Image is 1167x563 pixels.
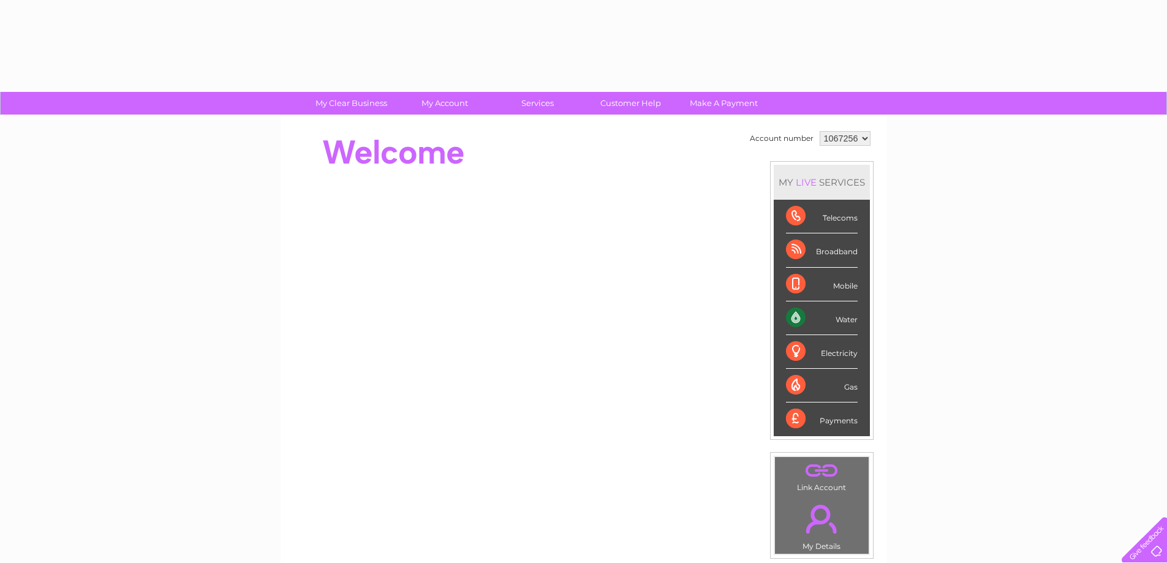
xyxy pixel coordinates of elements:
a: Services [487,92,588,115]
td: My Details [774,494,869,554]
div: LIVE [793,176,819,188]
a: Customer Help [580,92,681,115]
td: Link Account [774,456,869,495]
div: Broadband [786,233,858,267]
a: Make A Payment [673,92,774,115]
a: My Account [394,92,495,115]
div: Mobile [786,268,858,301]
a: . [778,460,866,482]
a: . [778,497,866,540]
div: MY SERVICES [774,165,870,200]
div: Gas [786,369,858,402]
div: Payments [786,402,858,436]
div: Telecoms [786,200,858,233]
a: My Clear Business [301,92,402,115]
div: Water [786,301,858,335]
div: Electricity [786,335,858,369]
td: Account number [747,128,817,149]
